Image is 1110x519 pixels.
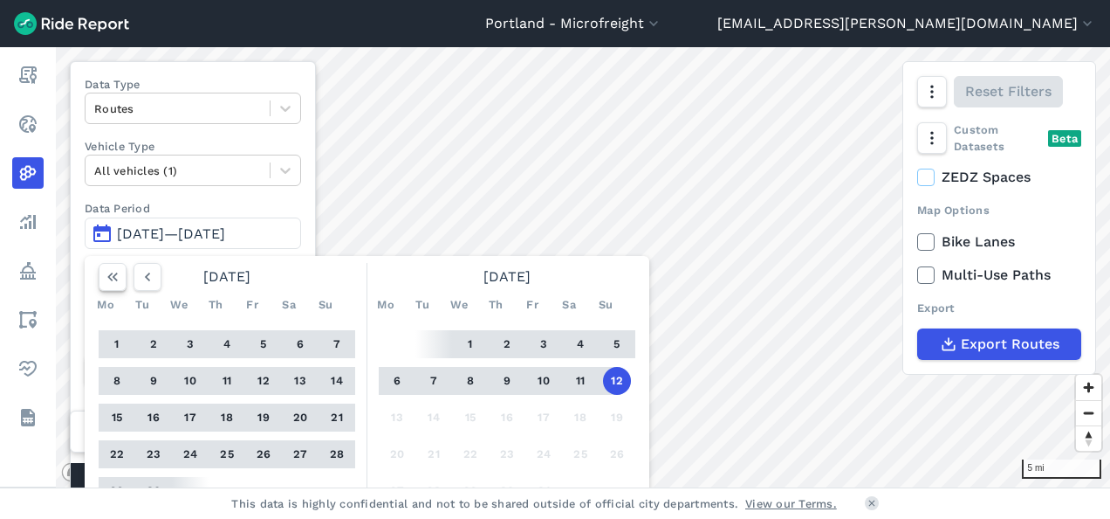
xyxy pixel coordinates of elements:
button: Export Routes [917,329,1081,360]
button: 11 [213,367,241,395]
button: 12 [603,367,631,395]
button: Portland - Microfreight [485,13,662,34]
button: 15 [456,404,484,432]
button: 17 [530,404,558,432]
div: Beta [1048,130,1081,147]
button: 25 [213,440,241,468]
button: 30 [493,477,521,505]
button: 28 [420,477,448,505]
button: 30 [140,477,168,505]
div: Tu [408,291,436,319]
button: 19 [250,404,277,432]
button: 14 [323,367,351,395]
button: 17 [176,404,204,432]
label: Vehicle Type [85,138,301,155]
a: Report [12,59,44,91]
label: Multi-Use Paths [917,265,1081,286]
button: 29 [456,477,484,505]
div: Mo [92,291,120,319]
div: Map Options [917,202,1081,218]
button: 6 [286,330,314,358]
button: 13 [383,404,411,432]
button: 19 [603,404,631,432]
button: 27 [383,477,411,505]
span: Export Routes [961,334,1059,355]
a: Mapbox logo [61,462,138,482]
button: 15 [103,404,131,432]
div: We [445,291,473,319]
div: We [165,291,193,319]
button: Reset bearing to north [1076,426,1101,451]
button: 8 [456,367,484,395]
button: 24 [530,440,558,468]
button: Zoom in [1076,375,1101,400]
button: 4 [566,330,594,358]
div: Export [917,300,1081,316]
a: Realtime [12,108,44,140]
div: Th [482,291,510,319]
button: 22 [103,440,131,468]
div: Th [202,291,230,319]
button: 18 [213,404,241,432]
button: 20 [286,404,314,432]
img: Ride Report [14,12,129,35]
button: 10 [530,367,558,395]
button: 29 [103,477,131,505]
button: [EMAIL_ADDRESS][PERSON_NAME][DOMAIN_NAME] [717,13,1096,34]
button: 1 [103,330,131,358]
div: Custom Datasets [917,121,1081,155]
button: 4 [213,330,241,358]
a: Areas [12,304,44,336]
button: 6 [383,367,411,395]
label: Data Period [85,200,301,217]
a: Datasets [12,402,44,433]
button: 2 [493,330,521,358]
button: 26 [603,440,631,468]
a: Policy [12,255,44,287]
button: 23 [140,440,168,468]
button: 8 [103,367,131,395]
div: Mo [372,291,400,319]
div: 5 mi [1022,460,1101,479]
button: 20 [383,440,411,468]
button: 13 [286,367,314,395]
button: 1 [456,330,484,358]
label: Data Type [85,76,301,93]
a: Heatmaps [12,157,44,189]
button: 31 [530,477,558,505]
button: Zoom out [1076,400,1101,426]
div: [DATE] [92,263,362,291]
div: Su [592,291,620,319]
div: [DATE] [372,263,642,291]
button: 24 [176,440,204,468]
button: 10 [176,367,204,395]
button: 26 [250,440,277,468]
button: 28 [323,440,351,468]
button: 2 [140,330,168,358]
button: 7 [420,367,448,395]
div: Matched Trips [71,463,315,512]
div: Tu [128,291,156,319]
button: 11 [566,367,594,395]
button: 16 [493,404,521,432]
canvas: Map [56,47,1110,488]
div: Sa [555,291,583,319]
span: Reset Filters [965,81,1052,102]
button: 16 [140,404,168,432]
a: View our Terms. [745,495,837,512]
button: 22 [456,440,484,468]
div: Su [312,291,339,319]
label: ZEDZ Spaces [917,167,1081,188]
a: Analyze [12,206,44,238]
button: 5 [250,330,277,358]
button: 18 [566,404,594,432]
label: Bike Lanes [917,232,1081,253]
button: 23 [493,440,521,468]
button: 25 [566,440,594,468]
button: 9 [493,367,521,395]
span: [DATE]—[DATE] [117,225,225,242]
button: Reset Filters [954,76,1063,107]
button: 3 [530,330,558,358]
button: 3 [176,330,204,358]
button: 27 [286,440,314,468]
